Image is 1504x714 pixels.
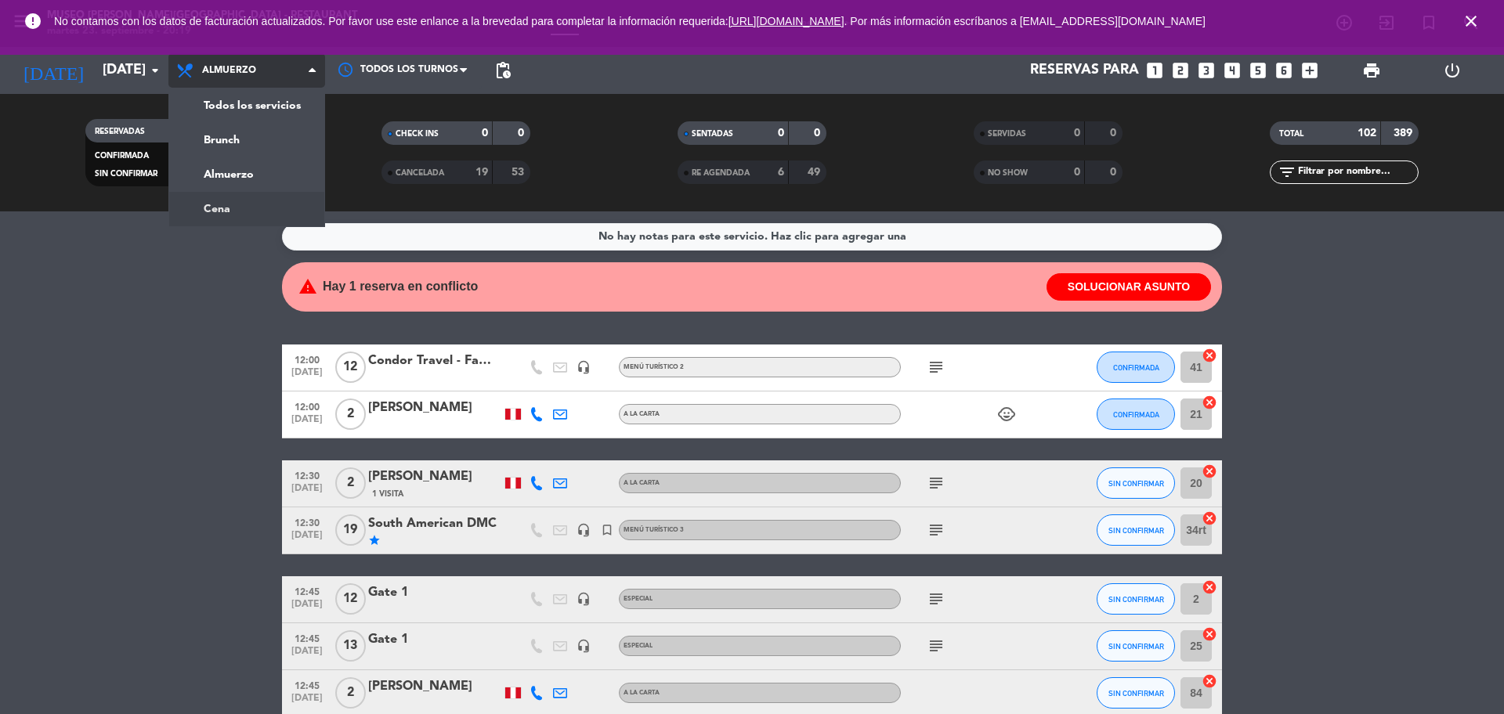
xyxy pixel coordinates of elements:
span: SERVIDAS [988,130,1026,138]
i: headset_mic [577,360,591,374]
strong: 6 [778,167,784,178]
div: No hay notas para este servicio. Haz clic para agregar una [598,228,906,246]
button: CONFIRMADA [1097,352,1175,383]
button: CONFIRMADA [1097,398,1175,430]
span: SIN CONFIRMAR [95,170,157,178]
span: SENTADAS [692,130,733,138]
span: [DATE] [287,367,327,385]
strong: 0 [1074,167,1080,178]
i: looks_5 [1248,60,1268,81]
strong: 53 [512,167,527,178]
i: cancel [1202,579,1217,595]
span: [DATE] [287,693,327,711]
span: 12:45 [287,676,327,694]
span: 2 [335,677,366,709]
i: filter_list [1278,163,1296,182]
span: NO SHOW [988,169,1028,177]
i: looks_two [1170,60,1191,81]
span: Menú turístico 2 [624,364,684,370]
i: subject [927,636,945,655]
span: RESERVADAS [95,128,145,135]
div: Gate 1 [368,629,501,650]
span: 13 [335,630,366,662]
a: Brunch [169,123,324,157]
span: 12 [335,583,366,615]
i: subject [927,521,945,539]
strong: 19 [475,167,488,178]
button: SIN CONFIRMAR [1097,467,1175,499]
span: [DATE] [287,414,327,432]
span: Especial [624,643,653,649]
strong: 389 [1394,128,1415,139]
strong: 102 [1358,128,1376,139]
i: add_box [1300,60,1320,81]
i: arrow_drop_down [146,61,164,80]
span: No contamos con los datos de facturación actualizados. Por favor use este enlance a la brevedad p... [54,15,1206,27]
button: SIN CONFIRMAR [1097,514,1175,546]
i: subject [927,474,945,492]
span: SIN CONFIRMAR [1108,526,1164,535]
i: error [23,12,42,31]
i: cancel [1202,626,1217,642]
i: cancel [1202,510,1217,526]
span: Reservas para [1030,63,1139,78]
span: [DATE] [287,530,327,548]
div: [PERSON_NAME] [368,467,501,487]
span: Hay 1 reserva en conflicto [323,276,478,297]
i: headset_mic [577,523,591,537]
i: cancel [1202,348,1217,363]
i: subject [927,590,945,608]
i: cancel [1202,673,1217,689]
button: SIN CONFIRMAR [1097,583,1175,615]
strong: 0 [1074,128,1080,139]
span: 2 [335,398,366,430]
span: CHECK INS [396,130,439,138]
span: A la carta [624,411,660,417]
div: Condor Travel - Fam Trip [368,351,501,371]
i: headset_mic [577,639,591,653]
button: SIN CONFIRMAR [1097,630,1175,662]
div: [PERSON_NAME] [368,676,501,697]
span: pending_actions [493,61,512,80]
a: . Por más información escríbanos a [EMAIL_ADDRESS][DOMAIN_NAME] [844,15,1206,27]
i: looks_6 [1274,60,1294,81]
strong: 0 [814,128,823,139]
a: Cena [169,192,324,226]
span: Almuerzo [202,65,256,76]
div: [PERSON_NAME] [368,398,501,418]
i: star [368,534,381,546]
span: SIN CONFIRMAR [1108,595,1164,604]
span: 12:30 [287,513,327,531]
span: RE AGENDADA [692,169,750,177]
span: print [1362,61,1381,80]
i: cancel [1202,395,1217,410]
input: Filtrar por nombre... [1296,164,1418,181]
span: A la carta [624,690,660,696]
i: [DATE] [12,53,95,88]
span: 12:00 [287,350,327,368]
span: SIN CONFIRMAR [1108,642,1164,651]
span: SIN CONFIRMAR [1108,689,1164,698]
span: CANCELADA [396,169,444,177]
span: 2 [335,467,366,499]
span: [DATE] [287,599,327,617]
i: turned_in_not [600,523,614,537]
button: SOLUCIONAR ASUNTO [1047,273,1211,301]
strong: 0 [482,128,488,139]
strong: 0 [778,128,784,139]
span: [DATE] [287,483,327,501]
span: 12 [335,352,366,383]
div: Gate 1 [368,582,501,603]
i: warning [298,277,317,296]
span: [DATE] [287,646,327,664]
span: 1 Visita [372,488,403,500]
span: Especial [624,596,653,602]
span: A la carta [624,480,660,486]
i: close [1462,12,1480,31]
span: CONFIRMADA [1113,363,1159,372]
a: Todos los servicios [169,88,324,123]
a: Almuerzo [169,157,324,192]
span: 12:30 [287,466,327,484]
span: CONFIRMADA [1113,410,1159,419]
div: South American DMC [368,514,501,534]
